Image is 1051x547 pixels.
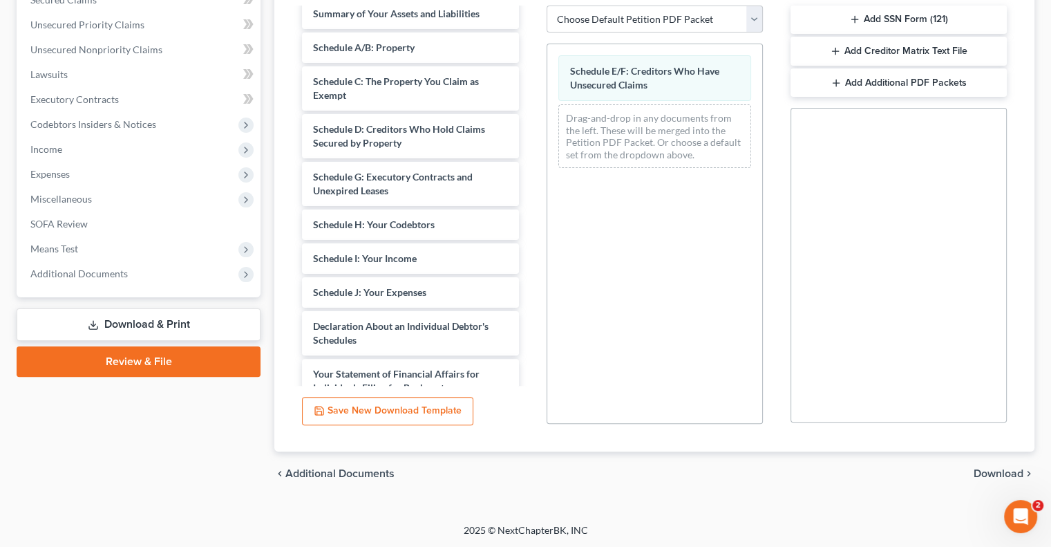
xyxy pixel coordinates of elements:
a: Lawsuits [19,62,261,87]
div: Drag-and-drop in any documents from the left. These will be merged into the Petition PDF Packet. ... [558,104,751,168]
a: Unsecured Priority Claims [19,12,261,37]
span: Schedule I: Your Income [313,252,417,264]
span: Expenses [30,168,70,180]
span: Means Test [30,243,78,254]
span: 2 [1032,500,1043,511]
span: Declaration About an Individual Debtor's Schedules [313,320,489,346]
span: Executory Contracts [30,93,119,105]
span: Schedule H: Your Codebtors [313,219,435,230]
span: Your Statement of Financial Affairs for Individuals Filing for Bankruptcy [313,368,480,393]
button: Add SSN Form (121) [790,6,1007,35]
a: Review & File [17,346,261,377]
span: Download [974,468,1023,479]
span: SOFA Review [30,218,88,230]
span: Unsecured Nonpriority Claims [30,44,162,55]
i: chevron_left [274,468,285,479]
span: Schedule E/F: Creditors Who Have Unsecured Claims [570,65,719,91]
span: Schedule D: Creditors Who Hold Claims Secured by Property [313,123,485,149]
span: Lawsuits [30,68,68,80]
iframe: Intercom live chat [1004,500,1037,533]
span: Codebtors Insiders & Notices [30,118,156,130]
a: Unsecured Nonpriority Claims [19,37,261,62]
span: Additional Documents [30,268,128,279]
span: Income [30,143,62,155]
span: Additional Documents [285,468,395,479]
a: SOFA Review [19,212,261,237]
button: Add Creditor Matrix Text File [790,37,1007,66]
button: Download chevron_right [974,468,1034,479]
span: Schedule J: Your Expenses [313,286,426,298]
button: Save New Download Template [302,397,473,426]
a: Download & Print [17,308,261,341]
a: chevron_left Additional Documents [274,468,395,479]
span: Unsecured Priority Claims [30,19,144,30]
button: Add Additional PDF Packets [790,68,1007,98]
span: Schedule A/B: Property [313,41,415,53]
i: chevron_right [1023,468,1034,479]
span: Schedule C: The Property You Claim as Exempt [313,75,479,101]
span: Schedule G: Executory Contracts and Unexpired Leases [313,171,473,196]
span: Summary of Your Assets and Liabilities [313,8,480,19]
a: Executory Contracts [19,87,261,112]
span: Miscellaneous [30,193,92,205]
